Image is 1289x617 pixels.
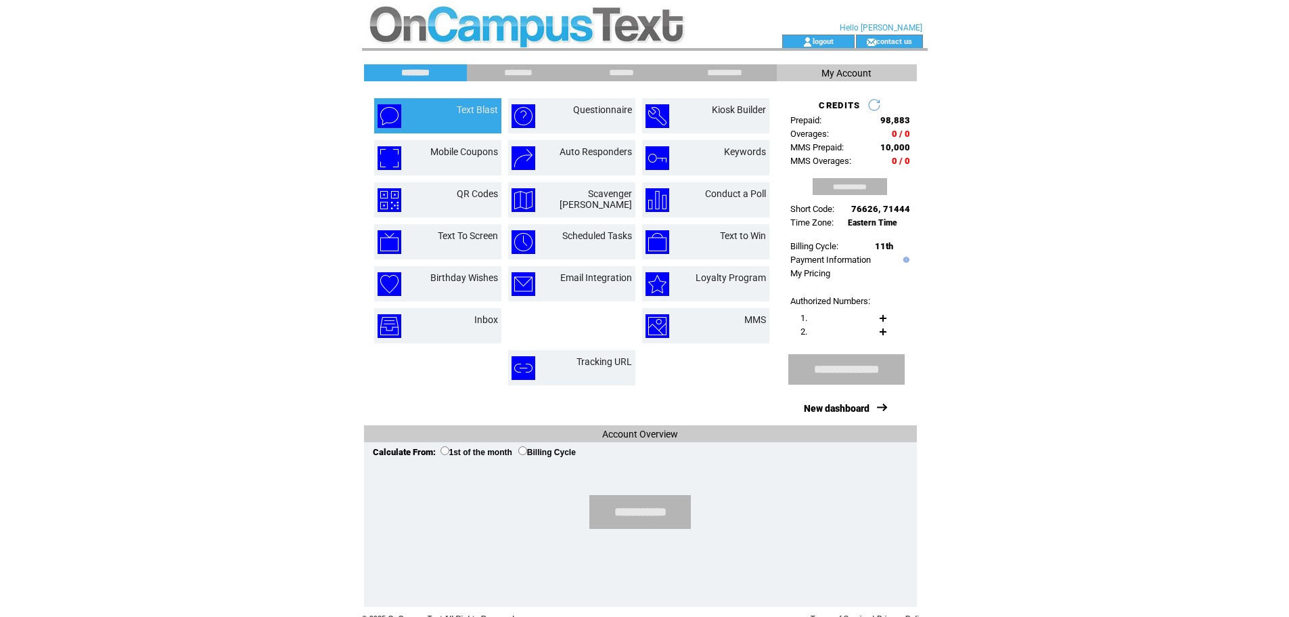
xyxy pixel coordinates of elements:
[646,272,669,296] img: loyalty-program.png
[712,104,766,115] a: Kiosk Builder
[840,23,922,33] span: Hello [PERSON_NAME]
[646,314,669,338] img: mms.png
[560,272,632,283] a: Email Integration
[576,356,632,367] a: Tracking URL
[804,403,869,414] a: New dashboard
[512,146,535,170] img: auto-responders.png
[573,104,632,115] a: Questionnaire
[876,37,912,45] a: contact us
[848,218,897,228] span: Eastern Time
[378,272,401,296] img: birthday-wishes.png
[696,272,766,283] a: Loyalty Program
[790,142,844,152] span: MMS Prepaid:
[790,268,830,278] a: My Pricing
[790,115,821,125] span: Prepaid:
[790,156,851,166] span: MMS Overages:
[875,241,893,251] span: 11th
[440,448,512,457] label: 1st of the month
[800,313,807,323] span: 1.
[744,314,766,325] a: MMS
[790,129,829,139] span: Overages:
[560,188,632,210] a: Scavenger [PERSON_NAME]
[892,129,910,139] span: 0 / 0
[646,230,669,254] img: text-to-win.png
[790,241,838,251] span: Billing Cycle:
[378,146,401,170] img: mobile-coupons.png
[457,188,498,199] a: QR Codes
[474,314,498,325] a: Inbox
[430,146,498,157] a: Mobile Coupons
[880,142,910,152] span: 10,000
[378,188,401,212] img: qr-codes.png
[800,326,807,337] span: 2.
[518,446,527,455] input: Billing Cycle
[518,448,576,457] label: Billing Cycle
[512,230,535,254] img: scheduled-tasks.png
[819,100,860,110] span: CREDITS
[646,104,669,128] img: kiosk-builder.png
[457,104,498,115] a: Text Blast
[512,104,535,128] img: questionnaire.png
[512,272,535,296] img: email-integration.png
[866,37,876,47] img: contact_us_icon.gif
[705,188,766,199] a: Conduct a Poll
[790,204,834,214] span: Short Code:
[378,230,401,254] img: text-to-screen.png
[802,37,813,47] img: account_icon.gif
[646,146,669,170] img: keywords.png
[724,146,766,157] a: Keywords
[430,272,498,283] a: Birthday Wishes
[378,104,401,128] img: text-blast.png
[790,217,834,228] span: Time Zone:
[790,296,870,306] span: Authorized Numbers:
[440,446,449,455] input: 1st of the month
[880,115,910,125] span: 98,883
[378,314,401,338] img: inbox.png
[438,230,498,241] a: Text To Screen
[512,188,535,212] img: scavenger-hunt.png
[813,37,834,45] a: logout
[900,257,909,263] img: help.gif
[562,230,632,241] a: Scheduled Tasks
[851,204,910,214] span: 76626, 71444
[560,146,632,157] a: Auto Responders
[720,230,766,241] a: Text to Win
[602,429,678,440] span: Account Overview
[821,68,872,79] span: My Account
[892,156,910,166] span: 0 / 0
[512,356,535,380] img: tracking-url.png
[646,188,669,212] img: conduct-a-poll.png
[373,447,436,457] span: Calculate From:
[790,255,871,265] a: Payment Information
